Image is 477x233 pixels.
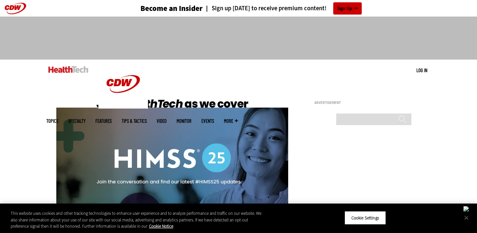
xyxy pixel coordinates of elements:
a: Events [201,118,214,123]
a: Log in [416,67,427,73]
button: Cookie Settings [344,211,386,225]
a: CDW [98,103,148,110]
div: User menu [416,67,427,74]
iframe: advertisement [118,23,359,53]
div: This website uses cookies and other tracking technologies to enhance user experience and to analy... [11,210,262,230]
span: Specialty [68,118,85,123]
a: Features [95,118,112,123]
a: Video [157,118,167,123]
a: Become an Insider [116,5,203,12]
a: Sign up [DATE] to receive premium content! [203,5,327,12]
a: Tips & Tactics [122,118,147,123]
button: Close [459,210,474,225]
a: More information about your privacy [149,223,173,229]
img: Home [48,66,88,73]
span: Topics [46,118,58,123]
span: More [224,118,238,123]
a: MonITor [177,118,191,123]
img: HIMSS25 [56,96,288,226]
iframe: advertisement [314,107,414,190]
h3: Become an Insider [140,5,203,12]
img: Home [98,60,148,109]
a: Sign Up [333,2,362,15]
